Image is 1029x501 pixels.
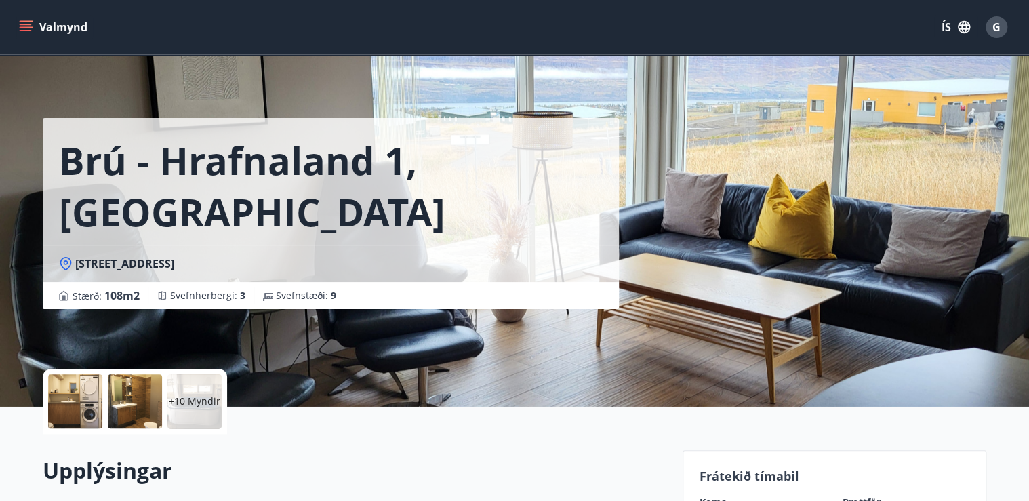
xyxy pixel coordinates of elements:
button: menu [16,15,93,39]
span: 9 [331,289,336,302]
span: Stærð : [73,287,140,304]
span: 108 m2 [104,288,140,303]
span: Svefnstæði : [276,289,336,302]
button: ÍS [934,15,977,39]
span: 3 [240,289,245,302]
span: G [992,20,1001,35]
span: Svefnherbergi : [170,289,245,302]
p: Frátekið tímabil [700,467,969,485]
p: +10 Myndir [169,395,220,408]
span: [STREET_ADDRESS] [75,256,174,271]
h1: Brú - Hrafnaland 1, [GEOGRAPHIC_DATA] (gæludýr velkomin) [59,134,603,237]
h2: Upplýsingar [43,456,666,485]
button: G [980,11,1013,43]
